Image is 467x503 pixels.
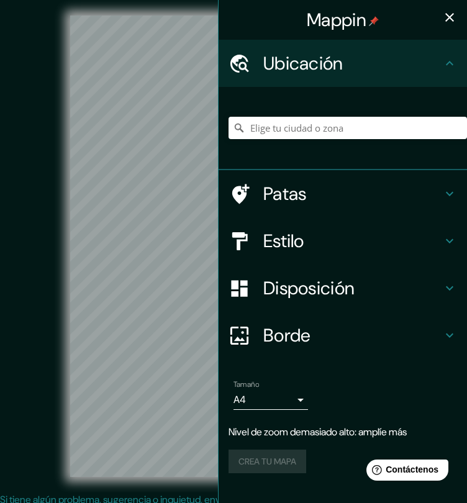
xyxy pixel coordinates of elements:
div: Estilo [219,217,467,265]
font: Mappin [307,8,366,32]
div: A4 [233,390,308,410]
font: Borde [263,324,311,347]
div: Borde [219,312,467,359]
div: Disposición [219,265,467,312]
iframe: Lanzador de widgets de ayuda [356,455,453,489]
canvas: Mapa [70,16,396,477]
font: Disposición [263,276,355,300]
img: pin-icon.png [369,16,379,26]
font: A4 [233,393,246,406]
div: Patas [219,170,467,217]
input: Elige tu ciudad o zona [229,117,467,139]
font: Patas [263,182,307,206]
div: Ubicación [219,40,467,87]
font: Ubicación [263,52,343,75]
font: Estilo [263,229,304,253]
font: Nivel de zoom demasiado alto: amplíe más [229,425,407,438]
font: Tamaño [233,379,259,389]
